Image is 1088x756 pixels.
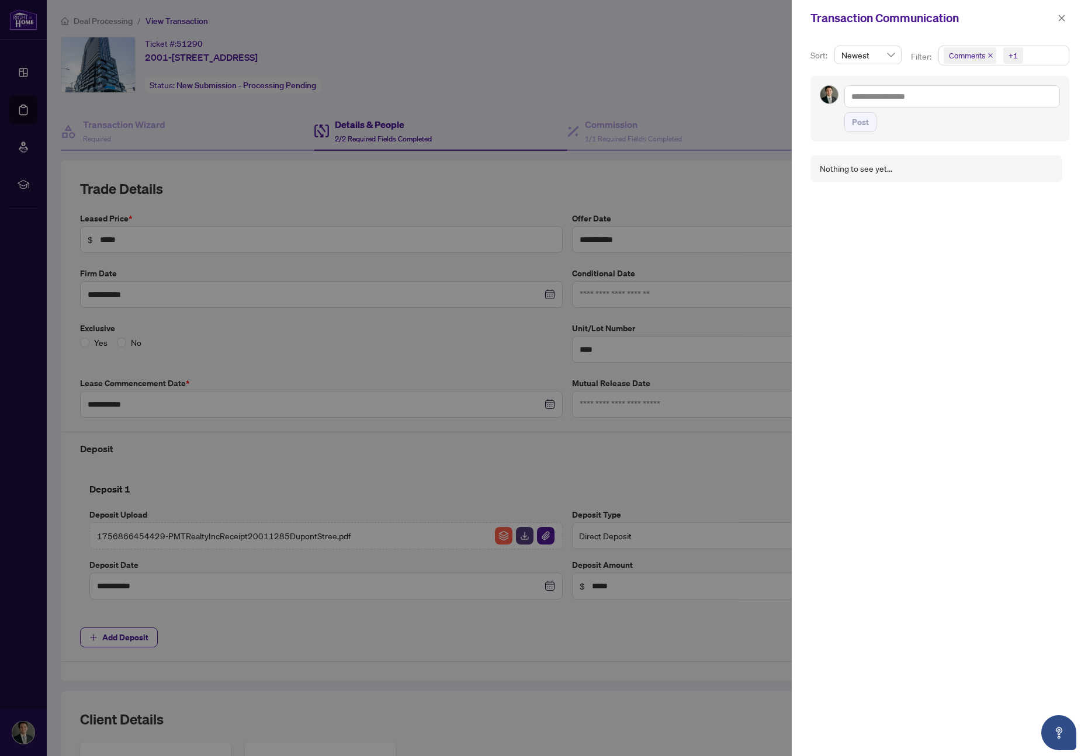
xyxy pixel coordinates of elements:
span: close [987,53,993,58]
button: Post [844,112,876,132]
span: Comments [944,47,996,64]
img: Profile Icon [820,86,838,103]
div: Nothing to see yet... [820,162,892,175]
div: Transaction Communication [810,9,1054,27]
span: Comments [949,50,985,61]
span: Newest [841,46,895,64]
p: Sort: [810,49,830,62]
button: Open asap [1041,715,1076,750]
div: +1 [1009,50,1018,61]
p: Filter: [911,50,933,63]
span: close [1058,14,1066,22]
